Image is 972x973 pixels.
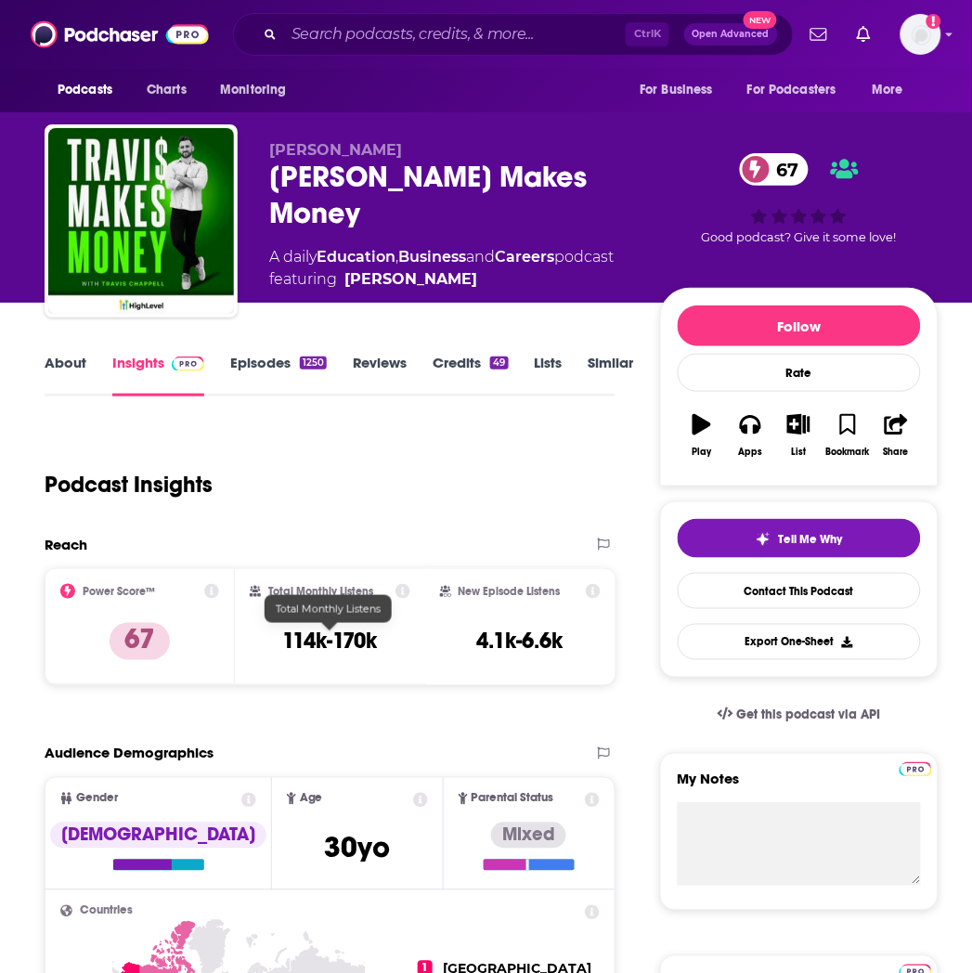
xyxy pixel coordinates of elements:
a: Education [317,248,395,266]
a: InsightsPodchaser Pro [112,354,204,396]
div: [PERSON_NAME] [344,268,477,291]
span: Tell Me Why [778,532,842,547]
button: open menu [860,72,927,108]
a: Lists [535,354,563,396]
button: Play [678,402,726,469]
label: My Notes [678,771,921,803]
h2: Reach [45,536,87,553]
span: New [744,11,777,29]
span: Podcasts [58,77,112,103]
span: Open Advanced [693,30,770,39]
button: open menu [627,72,736,108]
span: Get this podcast via API [737,707,881,723]
img: Podchaser Pro [172,357,204,371]
a: Business [398,248,466,266]
button: tell me why sparkleTell Me Why [678,519,921,558]
span: Total Monthly Listens [276,603,381,616]
div: [DEMOGRAPHIC_DATA] [50,823,266,849]
h2: New Episode Listens [459,585,561,598]
div: List [792,447,807,458]
div: Rate [678,354,921,392]
a: Similar [589,354,634,396]
button: open menu [735,72,863,108]
span: Parental Status [472,793,554,805]
a: Show notifications dropdown [803,19,835,50]
img: Travis Makes Money [48,128,234,314]
div: 1250 [300,357,327,370]
span: Logged in as hmill [901,14,941,55]
span: For Business [640,77,713,103]
a: Careers [495,248,554,266]
span: 67 [758,153,809,186]
button: open menu [207,72,310,108]
a: Get this podcast via API [703,693,896,738]
h2: Total Monthly Listens [268,585,373,598]
div: 67Good podcast? Give it some love! [660,141,939,257]
div: A daily podcast [269,246,614,291]
div: Share [884,447,909,458]
img: Podchaser Pro [900,762,932,777]
img: User Profile [901,14,941,55]
h1: Podcast Insights [45,471,213,499]
span: Charts [147,77,187,103]
span: featuring [269,268,614,291]
span: Monitoring [220,77,286,103]
img: tell me why sparkle [756,532,771,547]
a: Reviews [353,354,407,396]
h2: Power Score™ [83,585,155,598]
h2: Audience Demographics [45,745,214,762]
a: 67 [740,153,809,186]
button: Show profile menu [901,14,941,55]
button: Bookmark [823,402,872,469]
span: Countries [80,905,133,917]
button: Follow [678,305,921,346]
button: Open AdvancedNew [684,23,778,45]
button: Export One-Sheet [678,624,921,660]
div: Mixed [491,823,566,849]
a: Charts [135,72,198,108]
h3: 114k-170k [282,628,378,655]
a: Episodes1250 [230,354,327,396]
button: List [775,402,823,469]
h3: 4.1k-6.6k [477,628,564,655]
div: Apps [738,447,762,458]
span: Good podcast? Give it some love! [702,230,897,244]
a: Credits49 [433,354,508,396]
span: 30 yo [324,830,390,866]
a: Pro website [900,759,932,777]
button: open menu [45,72,136,108]
p: 67 [110,623,170,660]
span: Age [300,793,323,805]
input: Search podcasts, credits, & more... [284,19,626,49]
div: Play [692,447,711,458]
div: 49 [490,357,508,370]
span: Ctrl K [626,22,669,46]
svg: Add a profile image [927,14,941,29]
span: [PERSON_NAME] [269,141,402,159]
span: , [395,248,398,266]
a: About [45,354,86,396]
button: Apps [726,402,774,469]
span: More [873,77,904,103]
div: Bookmark [826,447,870,458]
a: Contact This Podcast [678,573,921,609]
a: Show notifications dropdown [849,19,878,50]
button: Share [872,402,920,469]
div: Search podcasts, credits, & more... [233,13,794,56]
span: For Podcasters [747,77,836,103]
span: Gender [76,793,118,805]
span: and [466,248,495,266]
img: Podchaser - Follow, Share and Rate Podcasts [31,17,209,52]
